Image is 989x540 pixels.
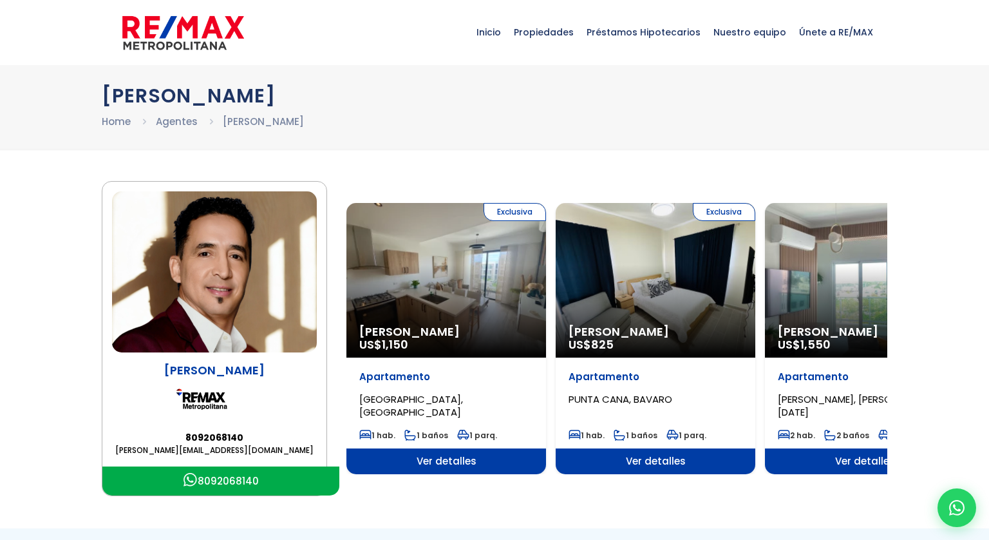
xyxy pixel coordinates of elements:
[223,113,304,130] li: [PERSON_NAME]
[569,371,742,383] p: Apartamento
[359,371,533,383] p: Apartamento
[569,336,614,352] span: US$
[156,115,198,128] a: Agentes
[122,14,244,52] img: remax-metropolitana-logo
[457,430,497,441] span: 1 parq.
[693,203,755,221] span: Exclusiva
[359,392,463,419] span: [GEOGRAPHIC_DATA], [GEOGRAPHIC_DATA]
[346,448,546,474] span: Ver detalles
[878,430,919,441] span: 2 parq.
[778,336,831,352] span: US$
[102,467,339,496] a: Icono Whatsapp8092068140
[470,13,507,52] span: Inicio
[580,13,707,52] span: Préstamos Hipotecarios
[359,325,533,338] span: [PERSON_NAME]
[824,430,869,441] span: 2 baños
[569,325,742,338] span: [PERSON_NAME]
[112,191,317,352] img: Leonardo Blanco
[102,84,887,107] h1: [PERSON_NAME]
[765,203,965,474] div: 3 / 5
[346,203,546,474] div: 1 / 5
[404,430,448,441] span: 1 baños
[556,203,755,474] a: Exclusiva [PERSON_NAME] US$825 Apartamento PUNTA CANA, BAVARO 1 hab. 1 baños 1 parq. Ver detalles
[569,392,672,406] span: PUNTA CANA, BAVARO
[591,336,614,352] span: 825
[569,430,605,441] span: 1 hab.
[102,115,131,128] a: Home
[614,430,657,441] span: 1 baños
[765,203,965,474] a: [PERSON_NAME] US$1,550 Apartamento [PERSON_NAME], [PERSON_NAME][DATE] 2 hab. 2 baños 2 parq. Ver ...
[112,362,317,378] p: [PERSON_NAME]
[359,336,408,352] span: US$
[778,371,952,383] p: Apartamento
[778,430,815,441] span: 2 hab.
[382,336,408,352] span: 1,150
[556,203,755,474] div: 2 / 5
[800,336,831,352] span: 1,550
[176,378,253,420] img: Remax Metropolitana
[666,430,706,441] span: 1 parq.
[765,448,965,474] span: Ver detalles
[793,13,880,52] span: Únete a RE/MAX
[707,13,793,52] span: Nuestro equipo
[112,444,317,457] a: [PERSON_NAME][EMAIL_ADDRESS][DOMAIN_NAME]
[484,203,546,221] span: Exclusiva
[346,203,546,474] a: Exclusiva [PERSON_NAME] US$1,150 Apartamento [GEOGRAPHIC_DATA], [GEOGRAPHIC_DATA] 1 hab. 1 baños ...
[778,392,934,419] span: [PERSON_NAME], [PERSON_NAME][DATE]
[507,13,580,52] span: Propiedades
[778,325,952,338] span: [PERSON_NAME]
[112,431,317,444] a: 8092068140
[184,473,198,487] img: Icono Whatsapp
[556,448,755,474] span: Ver detalles
[359,430,395,441] span: 1 hab.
